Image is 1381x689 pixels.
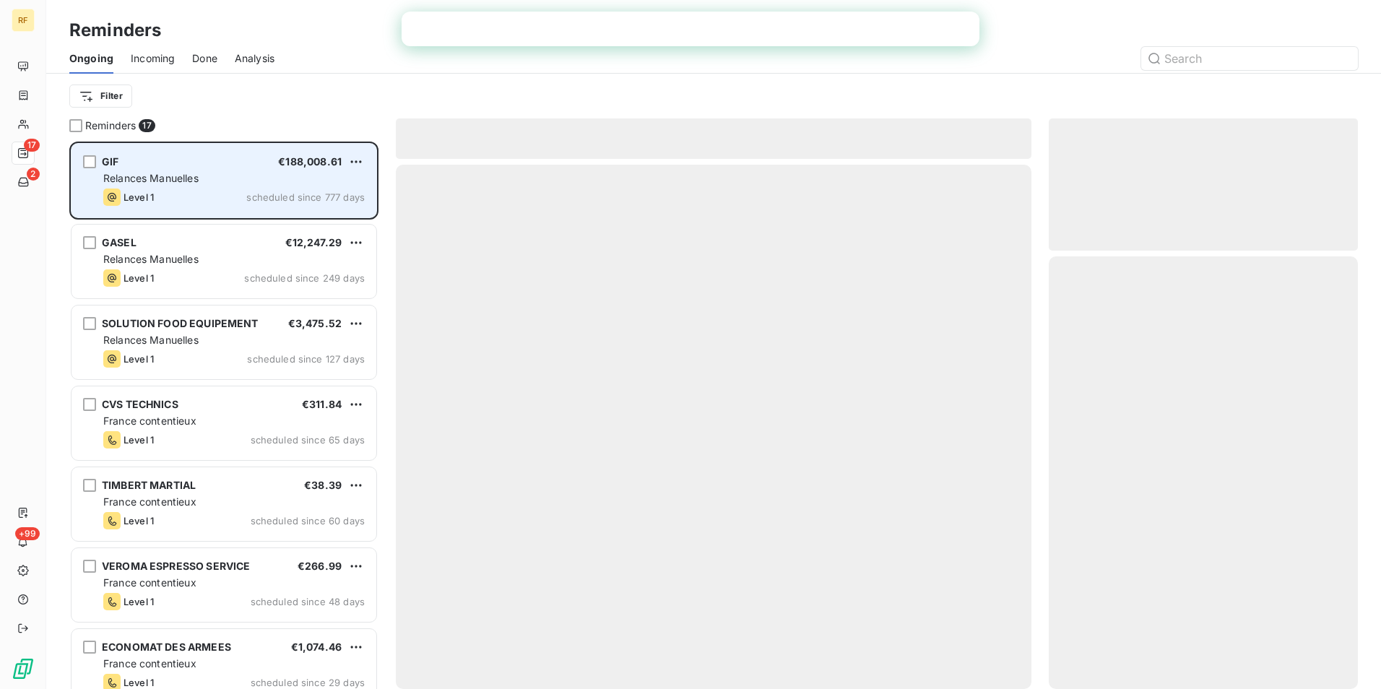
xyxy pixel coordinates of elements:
[235,51,274,66] span: Analysis
[12,657,35,680] img: Logo LeanPay
[402,12,979,46] iframe: Intercom live chat bannière
[103,172,199,184] span: Relances Manuelles
[12,9,35,32] div: RF
[139,119,155,132] span: 17
[103,495,196,508] span: France contentieux
[124,434,154,446] span: Level 1
[103,253,199,265] span: Relances Manuelles
[69,51,113,66] span: Ongoing
[85,118,136,133] span: Reminders
[278,155,342,168] span: €188,008.61
[285,236,342,248] span: €12,247.29
[251,515,365,526] span: scheduled since 60 days
[124,272,154,284] span: Level 1
[124,677,154,688] span: Level 1
[24,139,40,152] span: 17
[103,657,196,669] span: France contentieux
[302,398,342,410] span: €311.84
[251,434,365,446] span: scheduled since 65 days
[103,415,196,427] span: France contentieux
[1141,47,1358,70] input: Search
[102,236,137,248] span: GASEL
[131,51,175,66] span: Incoming
[69,17,161,43] h3: Reminders
[251,677,365,688] span: scheduled since 29 days
[102,317,259,329] span: SOLUTION FOOD EQUIPEMENT
[1332,640,1367,675] iframe: Intercom live chat
[69,84,132,108] button: Filter
[192,51,217,66] span: Done
[102,479,196,491] span: TIMBERT MARTIAL
[304,479,342,491] span: €38.39
[102,398,178,410] span: CVS TECHNICS
[103,334,199,346] span: Relances Manuelles
[124,515,154,526] span: Level 1
[244,272,365,284] span: scheduled since 249 days
[298,560,342,572] span: €266.99
[124,353,154,365] span: Level 1
[102,641,231,653] span: ECONOMAT DES ARMEES
[27,168,40,181] span: 2
[291,641,342,653] span: €1,074.46
[247,353,365,365] span: scheduled since 127 days
[124,191,154,203] span: Level 1
[246,191,365,203] span: scheduled since 777 days
[251,596,365,607] span: scheduled since 48 days
[15,527,40,540] span: +99
[103,576,196,589] span: France contentieux
[288,317,342,329] span: €3,475.52
[124,596,154,607] span: Level 1
[69,142,378,689] div: grid
[102,155,118,168] span: GIF
[102,560,250,572] span: VEROMA ESPRESSO SERVICE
